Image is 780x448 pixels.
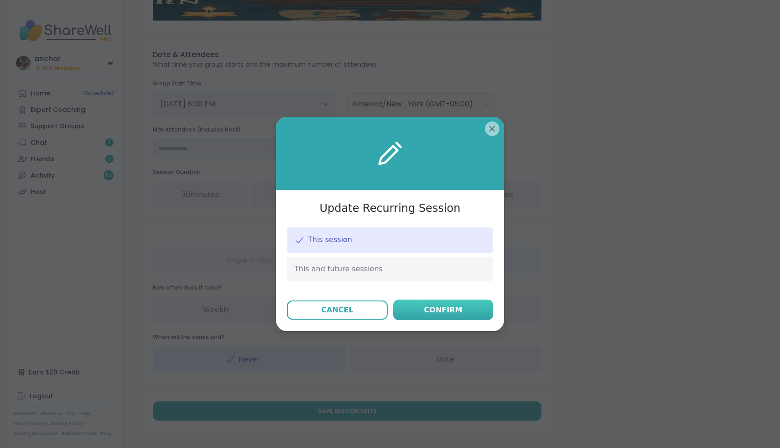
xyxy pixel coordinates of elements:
[308,235,352,245] span: This session
[287,300,388,320] button: Cancel
[424,305,463,316] div: Confirm
[393,300,493,320] button: Confirm
[321,305,353,316] div: Cancel
[320,201,461,216] h3: Update Recurring Session
[294,264,383,274] span: This and future sessions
